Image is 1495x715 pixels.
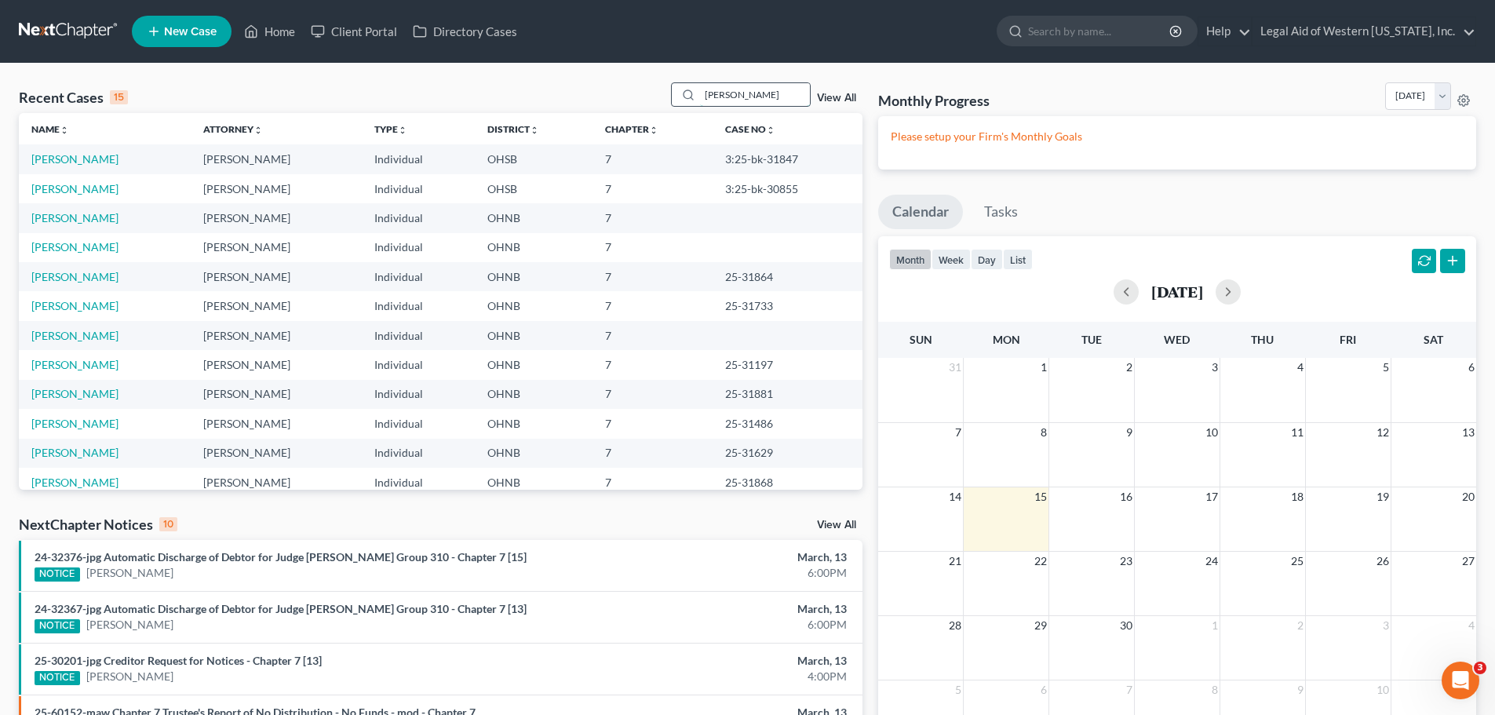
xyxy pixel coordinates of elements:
[1125,680,1134,699] span: 7
[475,409,593,438] td: OHNB
[191,174,363,203] td: [PERSON_NAME]
[362,291,475,320] td: Individual
[586,617,847,633] div: 6:00PM
[362,409,475,438] td: Individual
[878,91,990,110] h3: Monthly Progress
[362,174,475,203] td: Individual
[362,380,475,409] td: Individual
[1039,358,1048,377] span: 1
[35,550,527,564] a: 24-32376-jpg Automatic Discharge of Debtor for Judge [PERSON_NAME] Group 310 - Chapter 7 [15]
[593,233,713,262] td: 7
[586,669,847,684] div: 4:00PM
[1033,487,1048,506] span: 15
[1210,680,1220,699] span: 8
[1081,333,1102,346] span: Tue
[713,144,862,173] td: 3:25-bk-31847
[1296,680,1305,699] span: 9
[889,249,932,270] button: month
[362,203,475,232] td: Individual
[1204,487,1220,506] span: 17
[31,329,119,342] a: [PERSON_NAME]
[530,126,539,135] i: unfold_more
[362,233,475,262] td: Individual
[362,468,475,497] td: Individual
[475,174,593,203] td: OHSB
[1118,616,1134,635] span: 30
[1424,333,1443,346] span: Sat
[593,321,713,350] td: 7
[475,439,593,468] td: OHNB
[713,409,862,438] td: 25-31486
[191,144,363,173] td: [PERSON_NAME]
[1125,358,1134,377] span: 2
[475,233,593,262] td: OHNB
[1125,423,1134,442] span: 9
[1118,487,1134,506] span: 16
[713,468,862,497] td: 25-31868
[31,182,119,195] a: [PERSON_NAME]
[1003,249,1033,270] button: list
[31,240,119,254] a: [PERSON_NAME]
[35,567,80,582] div: NOTICE
[713,174,862,203] td: 3:25-bk-30855
[1381,358,1391,377] span: 5
[1151,283,1203,300] h2: [DATE]
[191,291,363,320] td: [PERSON_NAME]
[993,333,1020,346] span: Mon
[191,439,363,468] td: [PERSON_NAME]
[31,417,119,430] a: [PERSON_NAME]
[1467,616,1476,635] span: 4
[1474,662,1486,674] span: 3
[31,299,119,312] a: [PERSON_NAME]
[86,669,173,684] a: [PERSON_NAME]
[362,262,475,291] td: Individual
[1253,17,1475,46] a: Legal Aid of Western [US_STATE], Inc.
[1442,662,1479,699] iframe: Intercom live chat
[593,174,713,203] td: 7
[947,552,963,571] span: 21
[593,350,713,379] td: 7
[593,291,713,320] td: 7
[362,350,475,379] td: Individual
[593,144,713,173] td: 7
[1204,552,1220,571] span: 24
[713,262,862,291] td: 25-31864
[1039,680,1048,699] span: 6
[475,262,593,291] td: OHNB
[1164,333,1190,346] span: Wed
[1375,423,1391,442] span: 12
[475,321,593,350] td: OHNB
[191,262,363,291] td: [PERSON_NAME]
[817,520,856,531] a: View All
[1381,616,1391,635] span: 3
[203,123,263,135] a: Attorneyunfold_more
[19,515,177,534] div: NextChapter Notices
[31,270,119,283] a: [PERSON_NAME]
[191,233,363,262] td: [PERSON_NAME]
[31,446,119,459] a: [PERSON_NAME]
[1204,423,1220,442] span: 10
[947,487,963,506] span: 14
[713,439,862,468] td: 25-31629
[910,333,932,346] span: Sun
[1028,16,1172,46] input: Search by name...
[110,90,128,104] div: 15
[1289,552,1305,571] span: 25
[1375,552,1391,571] span: 26
[586,653,847,669] div: March, 13
[1118,552,1134,571] span: 23
[475,203,593,232] td: OHNB
[586,601,847,617] div: March, 13
[475,380,593,409] td: OHNB
[947,616,963,635] span: 28
[31,152,119,166] a: [PERSON_NAME]
[1460,423,1476,442] span: 13
[31,211,119,224] a: [PERSON_NAME]
[713,350,862,379] td: 25-31197
[362,439,475,468] td: Individual
[1198,17,1251,46] a: Help
[398,126,407,135] i: unfold_more
[191,468,363,497] td: [PERSON_NAME]
[586,565,847,581] div: 6:00PM
[947,358,963,377] span: 31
